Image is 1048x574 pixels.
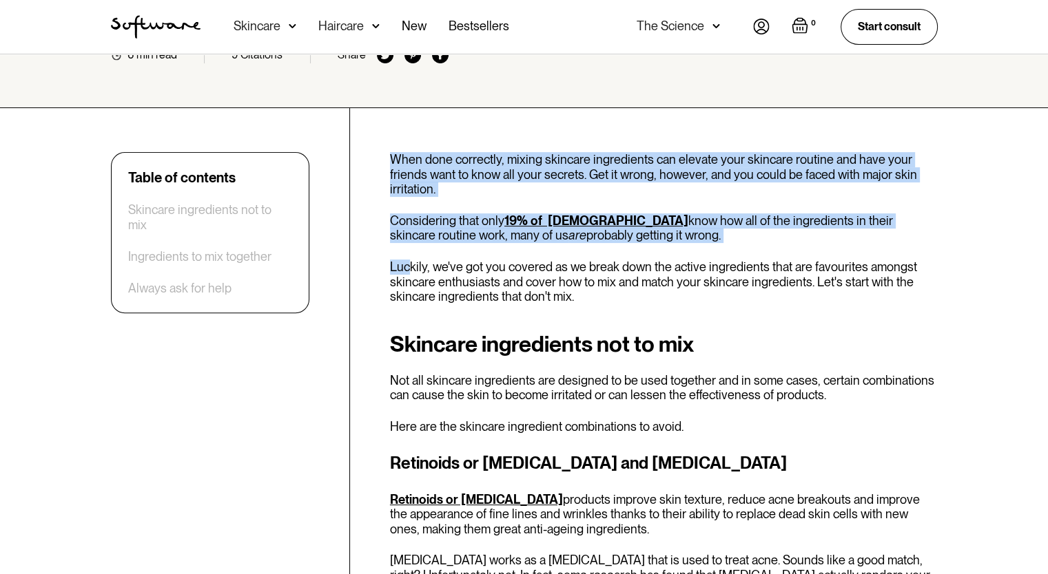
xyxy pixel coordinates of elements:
a: Open empty cart [792,17,819,36]
div: 0 [808,17,819,30]
img: facebook icon [432,47,449,63]
em: are [568,228,586,242]
a: Skincare ingredients not to mix [128,202,292,232]
a: Ingredients to mix together [128,249,271,264]
div: Haircare [318,19,364,33]
div: 9 [232,48,238,61]
img: arrow down [712,19,720,33]
a: 19% of [DEMOGRAPHIC_DATA] [504,213,688,228]
img: arrow down [372,19,380,33]
p: products improve skin texture, reduce acne breakouts and improve the appearance of fine lines and... [390,492,938,537]
div: Skincare [234,19,280,33]
h2: Skincare ingredients not to mix [390,332,938,357]
p: Considering that only know how all of the ingredients in their skincare routine work, many of us ... [390,213,938,243]
a: Always ask for help [128,281,232,296]
img: twitter icon [377,47,393,63]
h3: Retinoids or [MEDICAL_DATA] and [MEDICAL_DATA] [390,451,938,476]
div: Table of contents [128,169,236,186]
img: arrow down [289,19,296,33]
div: 6 [127,48,134,61]
div: Share [338,48,366,61]
img: pinterest icon [404,47,421,63]
p: Here are the skincare ingredient combinations to avoid. [390,419,938,434]
div: min read [136,48,177,61]
p: Not all skincare ingredients are designed to be used together and in some cases, certain combinat... [390,373,938,403]
div: The Science [637,19,704,33]
p: Luckily, we've got you covered as we break down the active ingredients that are favourites amongs... [390,259,938,304]
a: Start consult [841,9,938,44]
p: When done correctly, mixing skincare ingredients can elevate your skincare routine and have your ... [390,152,938,197]
div: Citations [240,48,282,61]
img: Software Logo [111,15,201,39]
a: home [111,15,201,39]
a: Retinoids or [MEDICAL_DATA] [390,492,563,507]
